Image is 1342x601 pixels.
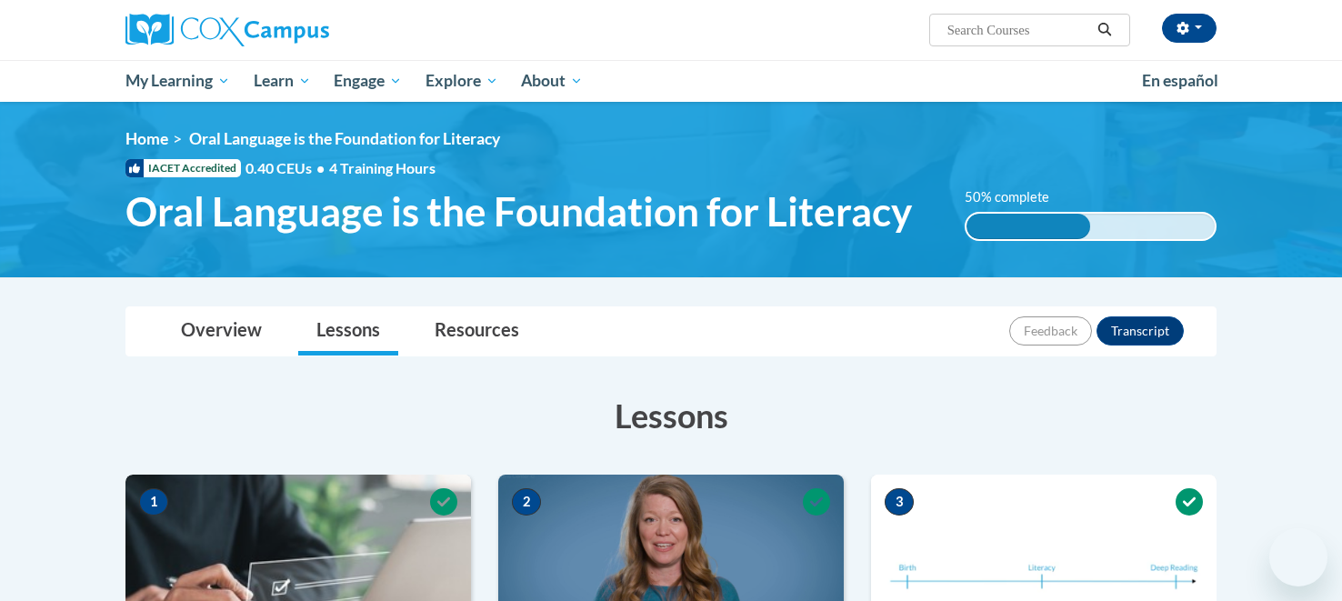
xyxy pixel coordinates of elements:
span: Oral Language is the Foundation for Literacy [189,129,500,148]
span: Explore [426,70,498,92]
span: 1 [139,488,168,516]
a: My Learning [114,60,242,102]
a: Lessons [298,307,398,356]
a: En español [1130,62,1230,100]
h3: Lessons [125,393,1217,438]
span: 0.40 CEUs [245,158,329,178]
a: Explore [414,60,510,102]
span: Engage [334,70,402,92]
span: IACET Accredited [125,159,241,177]
a: Engage [322,60,414,102]
button: Feedback [1009,316,1092,346]
button: Account Settings [1162,14,1217,43]
span: Learn [254,70,311,92]
span: My Learning [125,70,230,92]
label: 50% complete [965,187,1069,207]
button: Search [1091,19,1118,41]
input: Search Courses [946,19,1091,41]
span: 2 [512,488,541,516]
img: Cox Campus [125,14,329,46]
div: Main menu [98,60,1244,102]
span: En español [1142,71,1218,90]
span: • [316,159,325,176]
span: 3 [885,488,914,516]
a: Home [125,129,168,148]
a: Resources [416,307,537,356]
a: Overview [163,307,280,356]
a: Cox Campus [125,14,471,46]
a: About [510,60,596,102]
div: 50% complete [966,214,1091,239]
a: Learn [242,60,323,102]
span: 4 Training Hours [329,159,436,176]
button: Transcript [1097,316,1184,346]
span: About [521,70,583,92]
iframe: Button to launch messaging window [1269,528,1327,586]
span: Oral Language is the Foundation for Literacy [125,187,912,235]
